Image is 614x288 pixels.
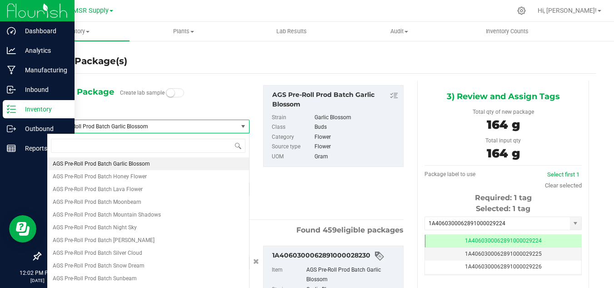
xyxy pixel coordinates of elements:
[40,55,127,68] h4: Create Package(s)
[7,124,16,133] inline-svg: Outbound
[7,26,16,35] inline-svg: Dashboard
[447,90,560,103] span: 3) Review and Assign Tags
[425,217,570,230] input: Starting tag number
[272,152,313,162] label: UOM
[16,45,70,56] p: Analytics
[16,65,70,76] p: Manufacturing
[7,46,16,55] inline-svg: Analytics
[547,171,579,178] a: Select first 1
[465,263,542,270] span: 1A4060300062891000029226
[487,146,520,161] span: 164 g
[272,122,313,132] label: Class
[272,90,399,109] div: AGS Pre-Roll Prod Batch Garlic Blossom
[474,27,541,35] span: Inventory Counts
[4,277,70,284] p: [DATE]
[424,171,475,177] span: Package label to use
[272,142,313,152] label: Source type
[487,117,520,132] span: 164 g
[264,27,319,35] span: Lab Results
[323,226,337,234] span: 459
[9,215,36,243] iframe: Resource center
[272,251,399,262] div: 1A4060300062891000028230
[16,84,70,95] p: Inbound
[465,237,542,244] span: 1A4060300062891000029224
[51,123,226,130] span: AGS Pre-Roll Prod Batch Garlic Blossom
[476,204,530,213] span: Selected: 1 tag
[7,66,16,75] inline-svg: Manufacturing
[570,217,581,230] span: select
[16,123,70,134] p: Outbound
[346,27,453,35] span: Audit
[453,22,561,41] a: Inventory Counts
[22,27,130,35] span: Inventory
[73,7,109,15] span: MSR Supply
[314,132,399,142] div: Flower
[120,86,165,100] label: Create lab sample
[272,265,305,285] label: Item
[7,85,16,94] inline-svg: Inbound
[7,144,16,153] inline-svg: Reports
[16,143,70,154] p: Reports
[130,27,237,35] span: Plants
[485,137,521,144] span: Total input qty
[7,105,16,114] inline-svg: Inventory
[47,85,114,99] span: 1) New Package
[237,120,249,133] span: select
[314,152,399,162] div: Gram
[314,122,399,132] div: Buds
[516,6,527,15] div: Manage settings
[4,269,70,277] p: 12:02 PM PDT
[16,25,70,36] p: Dashboard
[130,22,237,41] a: Plants
[314,113,399,123] div: Garlic Blossom
[237,22,345,41] a: Lab Results
[250,255,262,268] button: Cancel button
[272,113,313,123] label: Strain
[16,104,70,115] p: Inventory
[272,132,313,142] label: Category
[475,193,532,202] span: Required: 1 tag
[545,182,582,189] a: Clear selected
[473,109,534,115] span: Total qty of new package
[306,265,399,285] div: AGS Pre-Roll Prod Batch Garlic Blossom
[465,251,542,257] span: 1A4060300062891000029225
[345,22,453,41] a: Audit
[314,142,399,152] div: Flower
[538,7,597,14] span: Hi, [PERSON_NAME]!
[22,22,130,41] a: Inventory
[296,225,404,236] span: Found eligible packages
